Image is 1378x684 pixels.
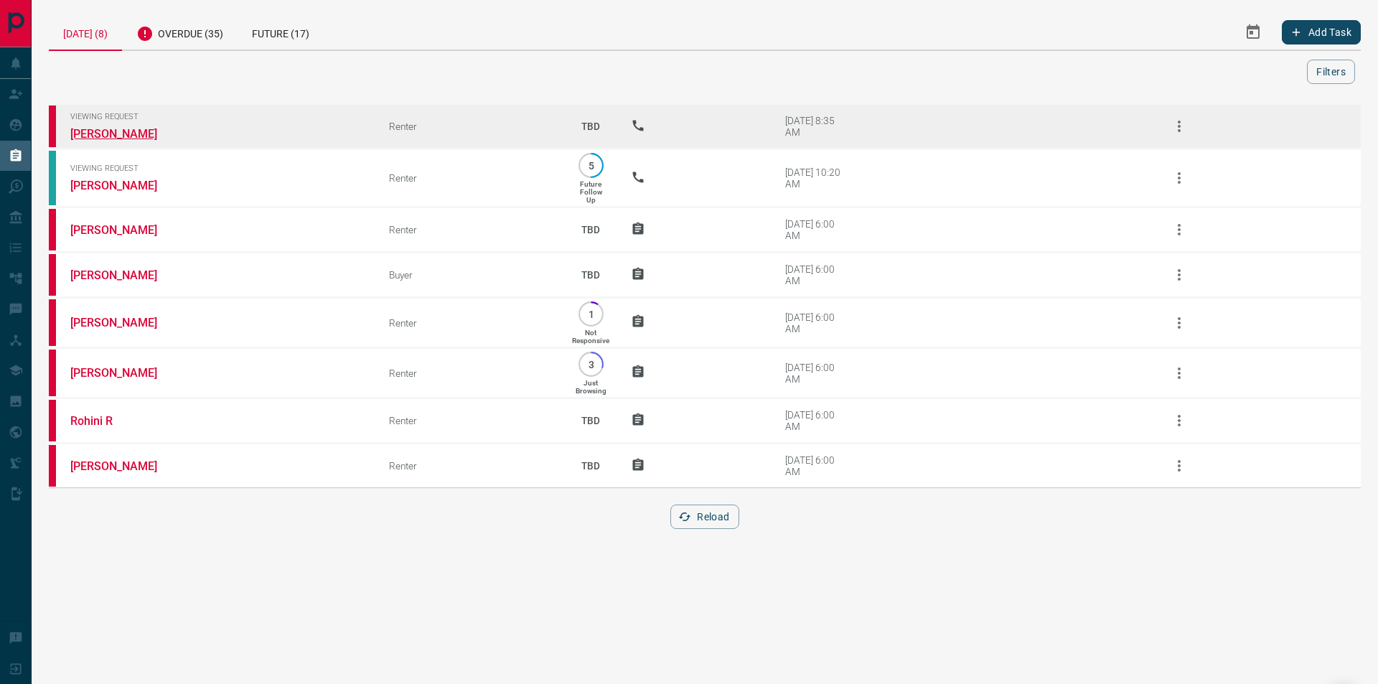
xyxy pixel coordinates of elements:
div: Renter [389,367,550,379]
p: 5 [586,160,596,171]
p: TBD [572,401,609,440]
button: Add Task [1282,20,1361,44]
p: 3 [586,359,596,370]
div: [DATE] 6:00 AM [785,362,846,385]
p: TBD [572,107,609,146]
div: [DATE] 8:35 AM [785,115,846,138]
div: [DATE] 6:00 AM [785,409,846,432]
a: [PERSON_NAME] [70,316,178,329]
p: 1 [586,309,596,319]
div: Overdue (35) [122,14,238,50]
a: [PERSON_NAME] [70,268,178,282]
div: Renter [389,460,550,472]
div: condos.ca [49,151,56,205]
div: Future (17) [238,14,324,50]
a: [PERSON_NAME] [70,127,178,141]
div: property.ca [49,299,56,346]
div: [DATE] 6:00 AM [785,454,846,477]
a: [PERSON_NAME] [70,459,178,473]
div: property.ca [49,254,56,296]
p: Future Follow Up [580,180,602,204]
a: [PERSON_NAME] [70,366,178,380]
button: Select Date Range [1236,15,1270,50]
div: [DATE] (8) [49,14,122,51]
div: Buyer [389,269,550,281]
a: [PERSON_NAME] [70,179,178,192]
p: Just Browsing [576,379,606,395]
div: Renter [389,121,550,132]
p: TBD [572,210,609,249]
div: [DATE] 10:20 AM [785,167,846,189]
div: Renter [389,415,550,426]
span: Viewing Request [70,112,367,121]
div: property.ca [49,209,56,250]
div: [DATE] 6:00 AM [785,263,846,286]
p: Not Responsive [572,329,609,345]
button: Reload [670,505,739,529]
a: [PERSON_NAME] [70,223,178,237]
div: Renter [389,317,550,329]
div: property.ca [49,445,56,487]
a: Rohini R [70,414,178,428]
span: Viewing Request [70,164,367,173]
p: TBD [572,446,609,485]
div: Renter [389,224,550,235]
div: Renter [389,172,550,184]
div: [DATE] 6:00 AM [785,311,846,334]
div: property.ca [49,400,56,441]
p: TBD [572,256,609,294]
div: property.ca [49,350,56,396]
div: [DATE] 6:00 AM [785,218,846,241]
div: property.ca [49,106,56,147]
button: Filters [1307,60,1355,84]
